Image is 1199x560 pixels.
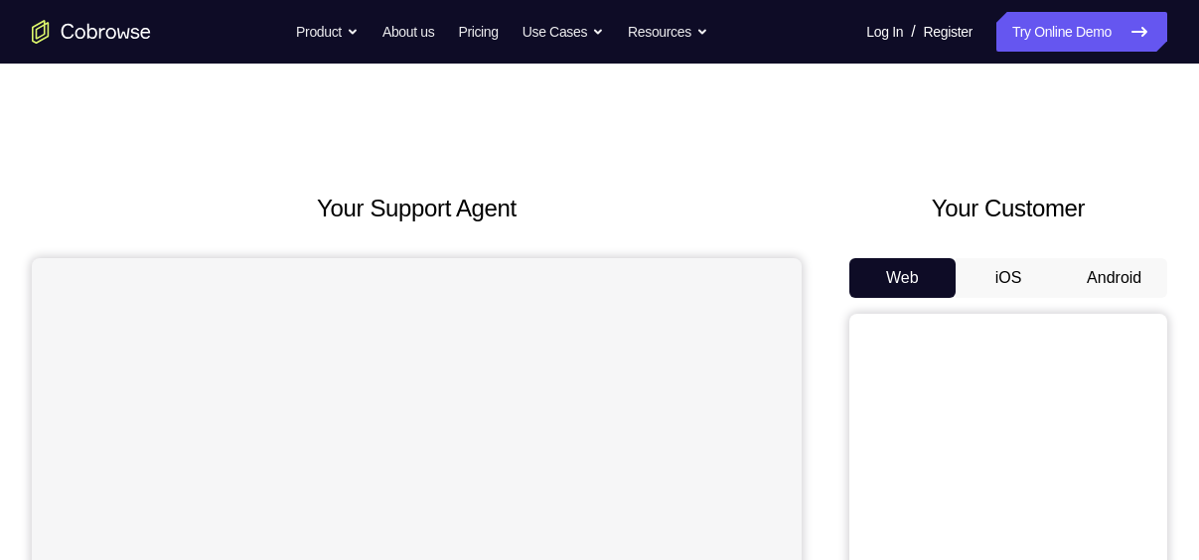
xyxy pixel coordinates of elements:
a: Go to the home page [32,20,151,44]
a: About us [382,12,434,52]
span: / [911,20,915,44]
a: Pricing [458,12,498,52]
button: Android [1061,258,1167,298]
button: Product [296,12,359,52]
h2: Your Support Agent [32,191,802,226]
button: Web [849,258,956,298]
button: iOS [956,258,1062,298]
button: Resources [628,12,708,52]
a: Try Online Demo [996,12,1167,52]
a: Log In [866,12,903,52]
a: Register [924,12,973,52]
button: Use Cases [523,12,604,52]
h2: Your Customer [849,191,1167,226]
